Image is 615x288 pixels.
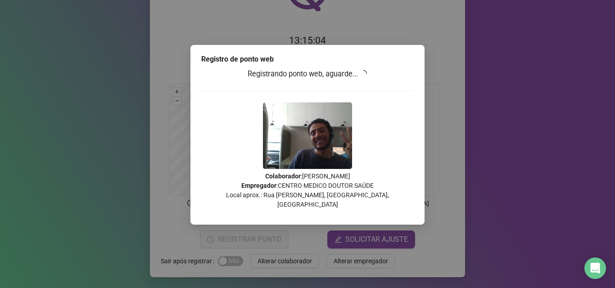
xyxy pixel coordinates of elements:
strong: Empregador [241,182,276,189]
strong: Colaborador [265,173,301,180]
div: Open Intercom Messenger [584,257,606,279]
div: Registro de ponto web [201,54,414,65]
h3: Registrando ponto web, aguarde... [201,68,414,80]
span: loading [360,70,367,77]
p: : [PERSON_NAME] : CENTRO MEDICO DOUTOR SAÚDE Local aprox.: Rua [PERSON_NAME], [GEOGRAPHIC_DATA], ... [201,172,414,209]
img: 2Q== [263,102,352,169]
